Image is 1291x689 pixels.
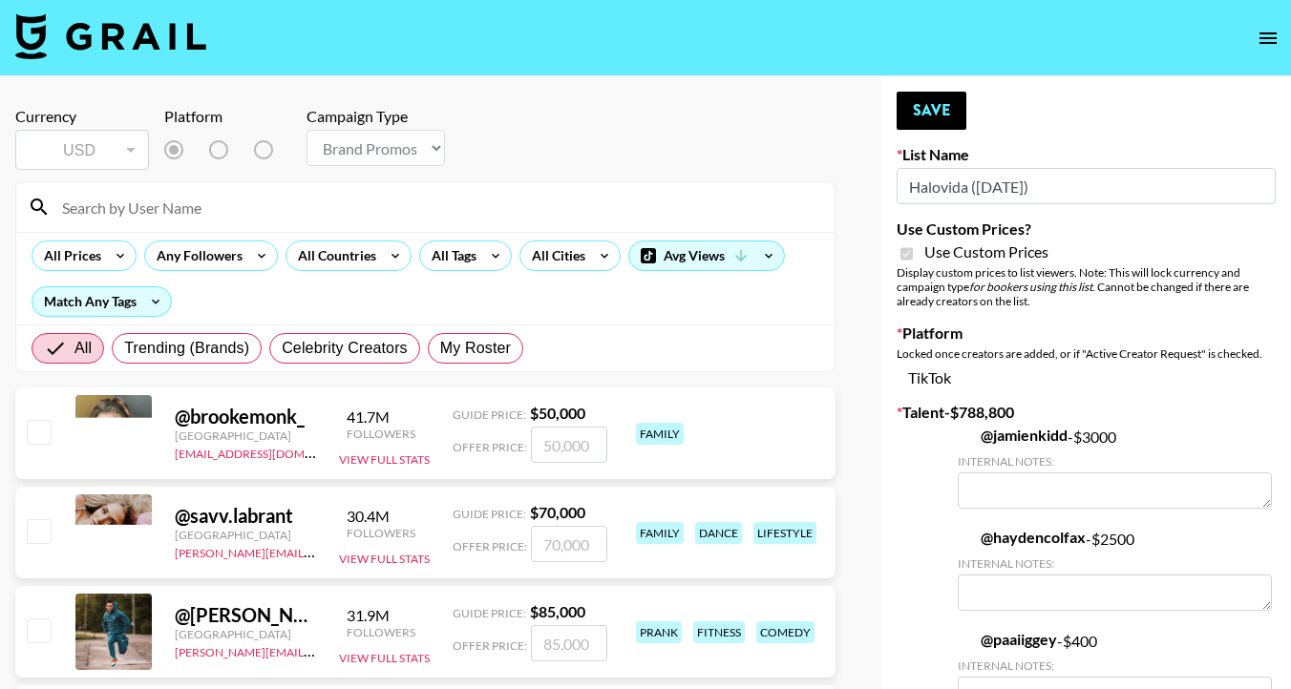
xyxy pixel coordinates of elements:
div: family [636,423,684,445]
div: - $ 3000 [958,426,1272,509]
img: Grail Talent [15,13,206,59]
span: Trending (Brands) [124,337,249,360]
div: comedy [756,621,815,643]
div: family [636,522,684,544]
button: open drawer [1249,19,1287,57]
div: Currency [15,107,149,126]
a: [PERSON_NAME][EMAIL_ADDRESS][DOMAIN_NAME] [175,542,457,560]
input: 85,000 [531,625,607,661]
div: 31.9M [347,606,415,625]
div: Locked once creators are added, or if "Active Creator Request" is checked. [897,346,1276,361]
div: lifestyle [753,522,816,544]
span: Offer Price: [453,638,527,653]
div: [GEOGRAPHIC_DATA] [175,627,316,641]
input: 70,000 [531,526,607,562]
button: Save [897,92,966,130]
span: Guide Price: [453,507,526,521]
a: [PERSON_NAME][EMAIL_ADDRESS][DOMAIN_NAME] [175,641,457,659]
div: 41.7M [347,407,415,427]
div: Any Followers [145,241,246,270]
div: All Prices [32,241,105,270]
div: @ [PERSON_NAME].[PERSON_NAME] [175,603,316,627]
div: USD [19,134,145,167]
div: prank [636,621,682,643]
div: All Countries [286,241,380,270]
span: Use Custom Prices [924,242,1048,261]
button: View Full Stats [339,651,430,665]
img: TikTok [958,530,973,545]
div: @ brookemonk_ [175,405,316,428]
label: Use Custom Prices? [897,219,1276,239]
a: @paaiiggey [958,630,1057,649]
label: Talent - $ 788,800 [897,403,1276,422]
span: Celebrity Creators [282,337,408,360]
div: Internal Notes: [958,556,1272,571]
div: @ savv.labrant [175,504,316,528]
strong: $ 85,000 [530,602,585,620]
div: Internal Notes: [958,454,1272,469]
span: My Roster [440,337,511,360]
div: [GEOGRAPHIC_DATA] [175,528,316,542]
div: Match Any Tags [32,287,171,316]
div: All Tags [420,241,480,270]
strong: $ 50,000 [530,404,585,422]
img: TikTok [958,632,973,647]
button: View Full Stats [339,452,430,467]
span: Guide Price: [453,606,526,620]
span: Offer Price: [453,539,527,553]
label: Platform [897,324,1276,343]
a: @jamienkidd [958,426,1068,445]
a: [EMAIL_ADDRESS][DOMAIN_NAME] [175,443,367,461]
div: TikTok [897,368,1276,387]
div: fitness [693,621,745,643]
div: Followers [347,427,415,441]
div: All Cities [520,241,589,270]
span: All [74,337,92,360]
span: Guide Price: [453,407,526,422]
div: 30.4M [347,507,415,526]
label: List Name [897,145,1276,164]
a: @haydencolfax [958,528,1086,547]
div: Followers [347,625,415,639]
strong: $ 70,000 [530,503,585,521]
div: Currency is locked to USD [15,126,149,174]
div: List locked to TikTok. [164,130,299,170]
div: - $ 2500 [958,528,1272,611]
em: for bookers using this list [969,280,1092,294]
div: Platform [164,107,299,126]
div: [GEOGRAPHIC_DATA] [175,428,316,443]
div: Display custom prices to list viewers. Note: This will lock currency and campaign type . Cannot b... [897,265,1276,308]
div: Avg Views [629,241,784,270]
span: Offer Price: [453,440,527,454]
div: Internal Notes: [958,658,1272,673]
div: Followers [347,526,415,540]
div: dance [695,522,742,544]
button: View Full Stats [339,552,430,566]
img: TikTok [958,428,973,443]
input: Search by User Name [51,192,823,222]
input: 50,000 [531,427,607,463]
div: Campaign Type [307,107,445,126]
